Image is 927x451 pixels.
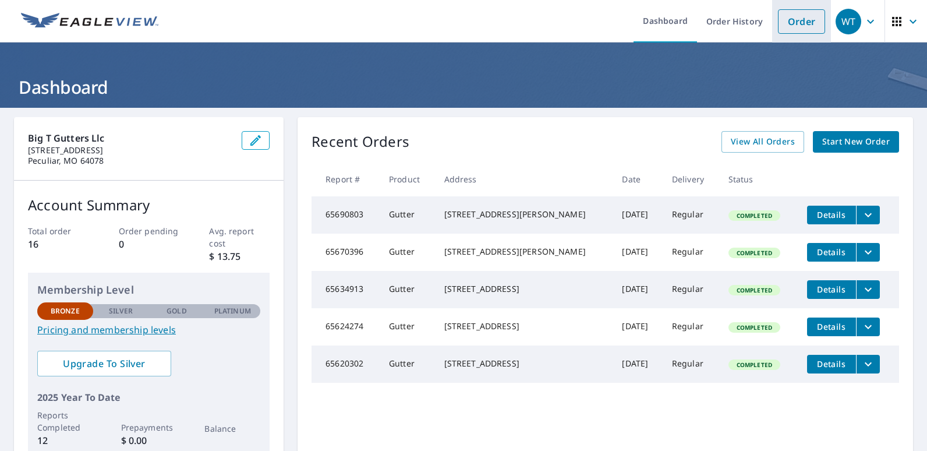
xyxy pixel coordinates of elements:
[856,280,880,299] button: filesDropdownBtn-65634913
[28,237,89,251] p: 16
[47,357,162,370] span: Upgrade To Silver
[21,13,158,30] img: EV Logo
[28,145,232,156] p: [STREET_ADDRESS]
[119,237,179,251] p: 0
[730,361,779,369] span: Completed
[444,283,604,295] div: [STREET_ADDRESS]
[14,75,913,99] h1: Dashboard
[380,196,434,234] td: Gutter
[312,234,380,271] td: 65670396
[814,246,849,258] span: Details
[312,271,380,308] td: 65634913
[312,346,380,383] td: 65620302
[807,318,856,336] button: detailsBtn-65624274
[312,131,409,153] p: Recent Orders
[663,234,719,271] td: Regular
[380,346,434,383] td: Gutter
[807,280,856,299] button: detailsBtn-65634913
[856,206,880,224] button: filesDropdownBtn-65690803
[444,246,604,258] div: [STREET_ADDRESS][PERSON_NAME]
[856,243,880,262] button: filesDropdownBtn-65670396
[807,206,856,224] button: detailsBtn-65690803
[663,196,719,234] td: Regular
[663,162,719,196] th: Delivery
[121,421,177,434] p: Prepayments
[380,234,434,271] td: Gutter
[444,209,604,220] div: [STREET_ADDRESS][PERSON_NAME]
[613,271,662,308] td: [DATE]
[312,308,380,346] td: 65624274
[663,271,719,308] td: Regular
[814,209,849,220] span: Details
[380,271,434,308] td: Gutter
[719,162,798,196] th: Status
[37,323,260,337] a: Pricing and membership levels
[28,131,232,145] p: Big T Gutters Llc
[836,9,861,34] div: WT
[730,286,779,294] span: Completed
[663,346,719,383] td: Regular
[37,434,93,448] p: 12
[28,225,89,237] p: Total order
[109,306,133,316] p: Silver
[730,249,779,257] span: Completed
[167,306,186,316] p: Gold
[721,131,804,153] a: View All Orders
[778,9,825,34] a: Order
[380,308,434,346] td: Gutter
[28,156,232,166] p: Peculiar, MO 64078
[822,135,890,149] span: Start New Order
[37,282,260,298] p: Membership Level
[119,225,179,237] p: Order pending
[856,355,880,374] button: filesDropdownBtn-65620302
[613,162,662,196] th: Date
[312,196,380,234] td: 65690803
[204,422,260,435] p: Balance
[613,196,662,234] td: [DATE]
[663,308,719,346] td: Regular
[730,323,779,332] span: Completed
[380,162,434,196] th: Product
[214,306,251,316] p: Platinum
[814,284,849,295] span: Details
[814,321,849,332] span: Details
[51,306,80,316] p: Bronze
[613,308,662,346] td: [DATE]
[856,318,880,336] button: filesDropdownBtn-65624274
[613,346,662,383] td: [DATE]
[121,434,177,448] p: $ 0.00
[444,320,604,332] div: [STREET_ADDRESS]
[813,131,899,153] a: Start New Order
[435,162,613,196] th: Address
[209,225,270,249] p: Avg. report cost
[37,409,93,434] p: Reports Completed
[37,390,260,404] p: 2025 Year To Date
[209,249,270,263] p: $ 13.75
[731,135,795,149] span: View All Orders
[28,195,270,216] p: Account Summary
[37,351,171,376] a: Upgrade To Silver
[444,358,604,369] div: [STREET_ADDRESS]
[312,162,380,196] th: Report #
[730,212,779,220] span: Completed
[814,358,849,369] span: Details
[613,234,662,271] td: [DATE]
[807,243,856,262] button: detailsBtn-65670396
[807,355,856,374] button: detailsBtn-65620302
